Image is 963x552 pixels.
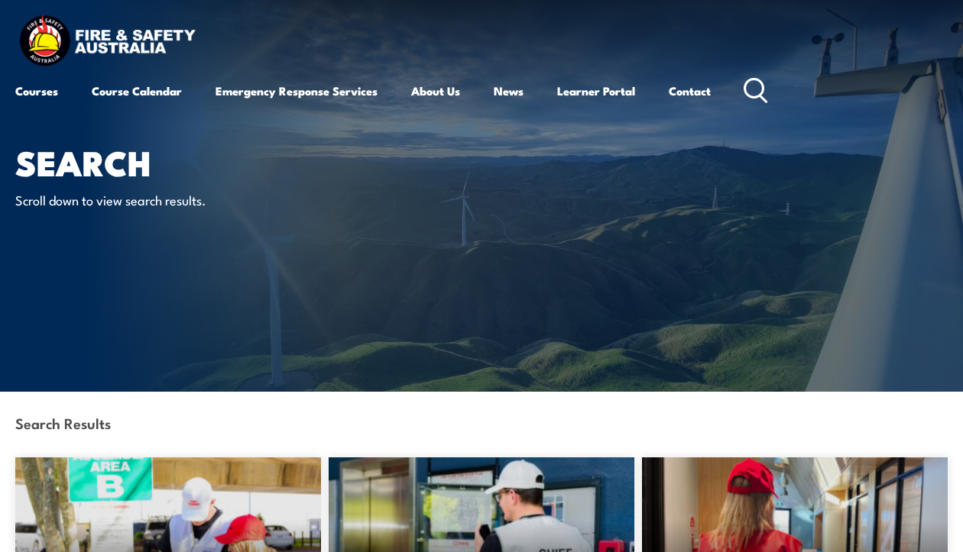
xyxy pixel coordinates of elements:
a: News [494,73,524,109]
a: About Us [411,73,460,109]
strong: Search Results [15,412,111,433]
a: Emergency Response Services [216,73,378,109]
a: Contact [669,73,711,109]
h1: Search [15,147,393,176]
p: Scroll down to view search results. [15,191,294,208]
a: Course Calendar [92,73,182,109]
a: Learner Portal [557,73,635,109]
a: Courses [15,73,58,109]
